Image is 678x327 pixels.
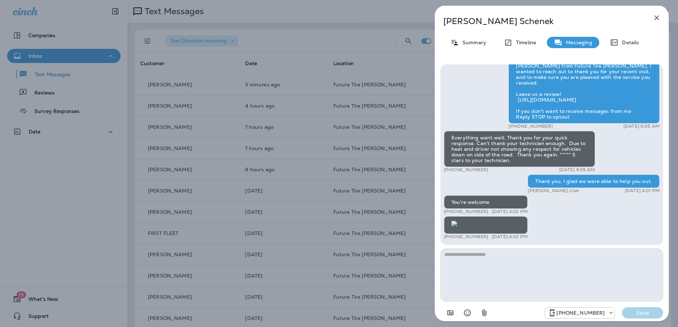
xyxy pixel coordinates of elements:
[528,188,579,194] p: [PERSON_NAME] User
[492,209,528,214] p: [DATE] 4:02 PM
[512,40,536,45] p: Timeline
[545,309,615,317] div: +1 (928) 232-1970
[444,234,488,240] p: [PHONE_NUMBER]
[443,306,457,320] button: Add in a premade template
[556,310,605,316] p: [PHONE_NUMBER]
[460,306,474,320] button: Select an emoji
[618,40,639,45] p: Details
[443,16,637,26] p: [PERSON_NAME] Schenek
[508,124,553,129] p: [PHONE_NUMBER]
[508,53,660,124] div: Hello [PERSON_NAME], Hope all is well! This is [PERSON_NAME] from Future Tire [PERSON_NAME]. I wa...
[444,209,488,214] p: [PHONE_NUMBER]
[444,131,595,167] div: Everything went well. Thank you for your quick response. Can't thank your technician enough. Due ...
[559,167,595,173] p: [DATE] 6:55 AM
[528,174,660,188] div: Thank you, I glad we were able to help you out.
[459,40,486,45] p: Summary
[444,167,488,173] p: [PHONE_NUMBER]
[451,221,457,226] img: twilio-download
[562,40,592,45] p: Messaging
[444,195,528,209] div: You're welcome
[623,124,660,129] p: [DATE] 6:05 AM
[625,188,660,194] p: [DATE] 4:01 PM
[492,234,528,240] p: [DATE] 4:02 PM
